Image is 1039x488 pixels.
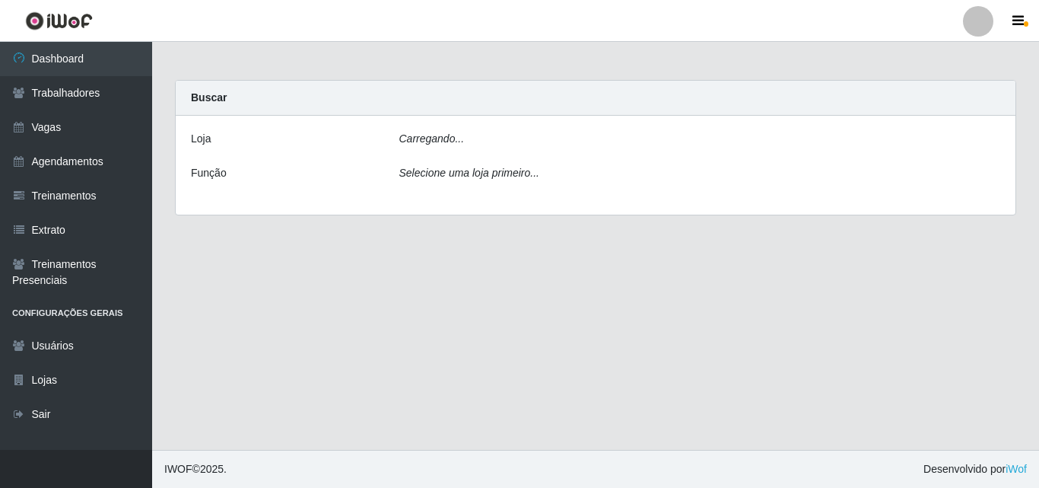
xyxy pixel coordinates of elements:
[399,132,465,145] i: Carregando...
[164,463,192,475] span: IWOF
[164,461,227,477] span: © 2025 .
[25,11,93,30] img: CoreUI Logo
[191,91,227,104] strong: Buscar
[191,131,211,147] label: Loja
[399,167,539,179] i: Selecione uma loja primeiro...
[1006,463,1027,475] a: iWof
[191,165,227,181] label: Função
[923,461,1027,477] span: Desenvolvido por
